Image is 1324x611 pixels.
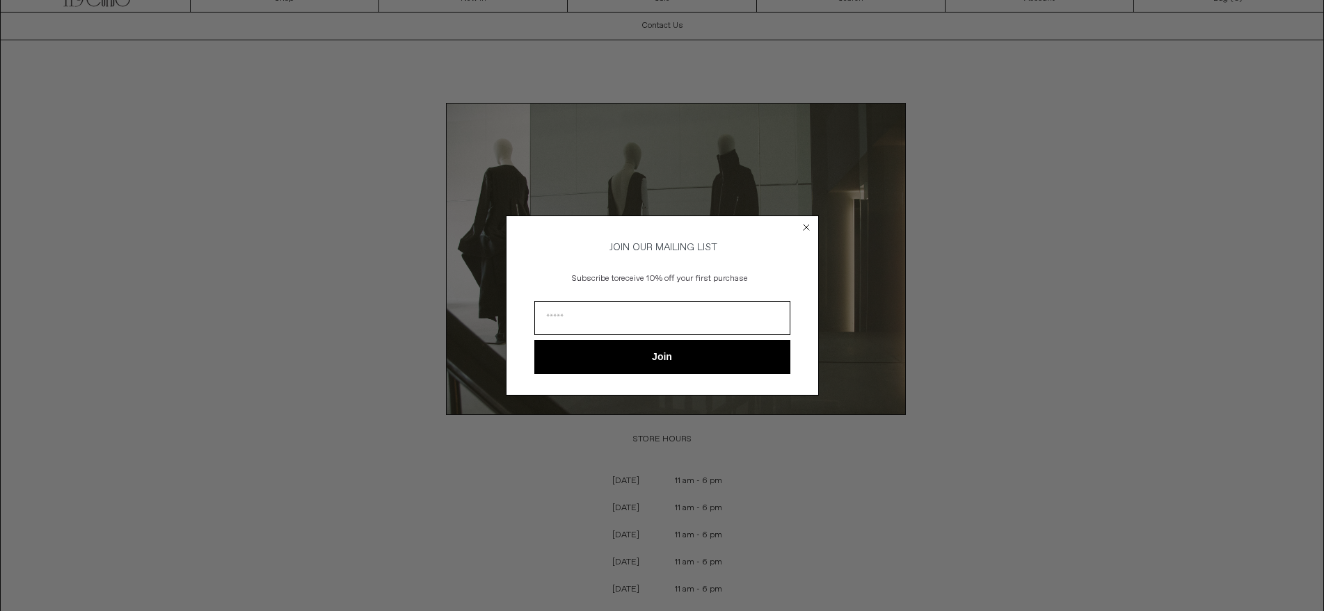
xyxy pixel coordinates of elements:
[607,241,717,254] span: JOIN OUR MAILING LIST
[572,273,619,284] span: Subscribe to
[619,273,748,284] span: receive 10% off your first purchase
[799,220,813,234] button: Close dialog
[534,301,790,335] input: Email
[534,340,790,374] button: Join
